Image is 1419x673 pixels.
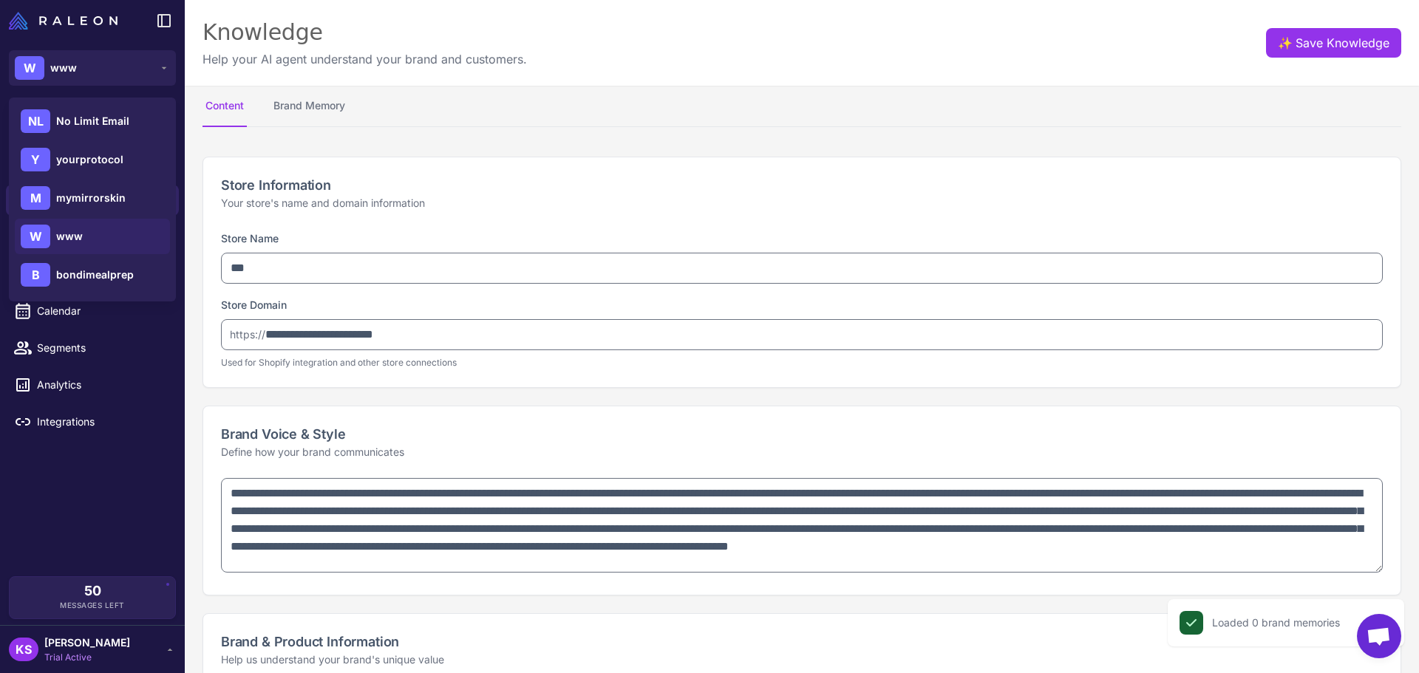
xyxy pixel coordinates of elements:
a: Campaigns [6,259,179,290]
button: Brand Memory [270,86,348,127]
button: ✨Save Knowledge [1266,28,1401,58]
span: Segments [37,340,167,356]
a: Open chat [1357,614,1401,658]
a: Chats [6,148,179,179]
span: bondimealprep [56,267,134,283]
div: Loaded 0 brand memories [1212,615,1340,631]
span: mymirrorskin [56,190,126,206]
div: Y [21,148,50,171]
span: Integrations [37,414,167,430]
span: Calendar [37,303,167,319]
a: Calendar [6,295,179,327]
div: W [15,56,44,80]
h2: Brand Voice & Style [221,424,1383,444]
div: B [21,263,50,287]
label: Store Name [221,232,279,245]
span: Messages Left [60,600,125,611]
span: yourprotocol [56,151,123,168]
p: Define how your brand communicates [221,444,1383,460]
a: Segments [6,332,179,363]
div: M [21,186,50,210]
div: Knowledge [203,18,527,47]
span: Trial Active [44,651,130,664]
div: W [21,225,50,248]
button: Wwww [9,50,176,86]
label: Store Domain [221,298,287,311]
p: Used for Shopify integration and other store connections [221,356,1383,369]
div: KS [9,638,38,661]
a: Email Design [6,222,179,253]
span: www [56,228,83,245]
p: Help us understand your brand's unique value [221,652,1383,668]
span: Analytics [37,377,167,393]
p: Help your AI agent understand your brand and customers. [203,50,527,68]
p: Your store's name and domain information [221,195,1383,211]
button: Content [203,86,247,127]
h2: Brand & Product Information [221,632,1383,652]
a: Integrations [6,406,179,437]
button: Close [1373,611,1397,635]
span: ✨ [1278,34,1290,46]
span: 50 [84,584,101,598]
span: www [50,60,77,76]
div: NL [21,109,50,133]
a: Analytics [6,369,179,400]
h2: Store Information [221,175,1383,195]
span: No Limit Email [56,113,129,129]
a: Knowledge [6,185,179,216]
img: Raleon Logo [9,12,118,30]
span: [PERSON_NAME] [44,635,130,651]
